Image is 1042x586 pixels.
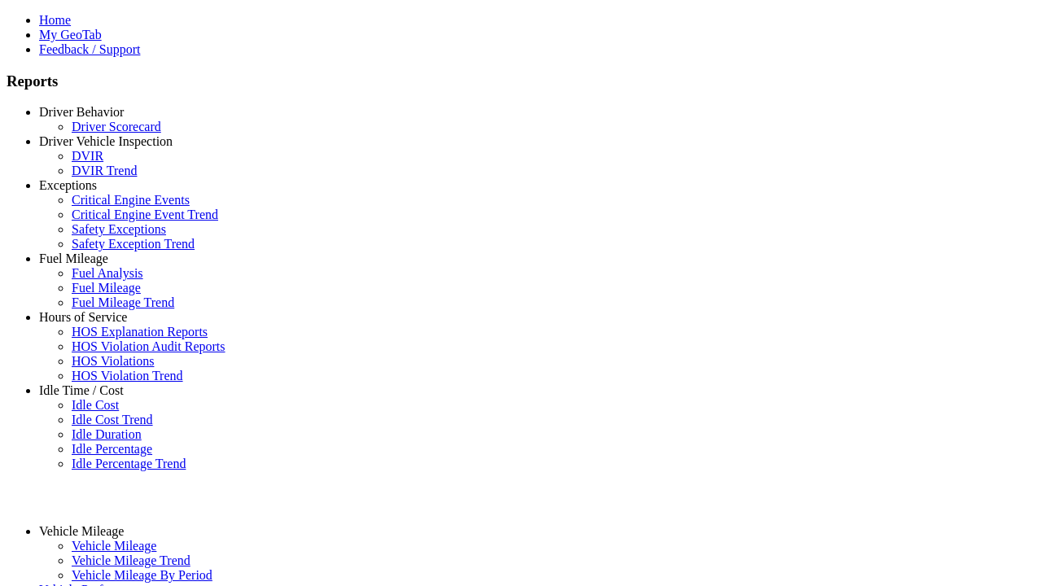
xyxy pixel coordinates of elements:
[72,369,183,383] a: HOS Violation Trend
[72,354,154,368] a: HOS Violations
[72,539,156,553] a: Vehicle Mileage
[72,413,153,426] a: Idle Cost Trend
[72,398,119,412] a: Idle Cost
[39,251,108,265] a: Fuel Mileage
[39,42,140,56] a: Feedback / Support
[72,237,195,251] a: Safety Exception Trend
[72,442,152,456] a: Idle Percentage
[39,178,97,192] a: Exceptions
[72,266,143,280] a: Fuel Analysis
[72,281,141,295] a: Fuel Mileage
[39,105,124,119] a: Driver Behavior
[39,310,127,324] a: Hours of Service
[39,134,173,148] a: Driver Vehicle Inspection
[39,28,102,42] a: My GeoTab
[39,383,124,397] a: Idle Time / Cost
[72,120,161,133] a: Driver Scorecard
[72,457,186,470] a: Idle Percentage Trend
[39,13,71,27] a: Home
[72,149,103,163] a: DVIR
[7,72,1035,90] h3: Reports
[72,208,218,221] a: Critical Engine Event Trend
[72,193,190,207] a: Critical Engine Events
[72,339,225,353] a: HOS Violation Audit Reports
[72,568,212,582] a: Vehicle Mileage By Period
[72,295,174,309] a: Fuel Mileage Trend
[72,164,137,177] a: DVIR Trend
[72,222,166,236] a: Safety Exceptions
[72,325,208,339] a: HOS Explanation Reports
[39,524,124,538] a: Vehicle Mileage
[72,553,190,567] a: Vehicle Mileage Trend
[72,427,142,441] a: Idle Duration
